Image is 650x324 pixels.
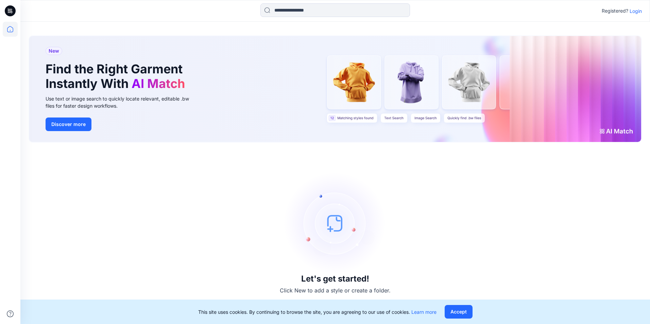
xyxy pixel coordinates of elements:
p: Click New to add a style or create a folder. [280,286,391,294]
a: Learn more [411,309,437,315]
button: Accept [445,305,473,319]
span: New [49,47,59,55]
p: This site uses cookies. By continuing to browse the site, you are agreeing to our use of cookies. [198,308,437,316]
img: empty-state-image.svg [284,172,386,274]
p: Registered? [602,7,628,15]
div: Use text or image search to quickly locate relevant, editable .bw files for faster design workflows. [46,95,199,109]
button: Discover more [46,118,91,131]
h3: Let's get started! [301,274,369,284]
h1: Find the Right Garment Instantly With [46,62,188,91]
p: Login [630,7,642,15]
span: AI Match [132,76,185,91]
